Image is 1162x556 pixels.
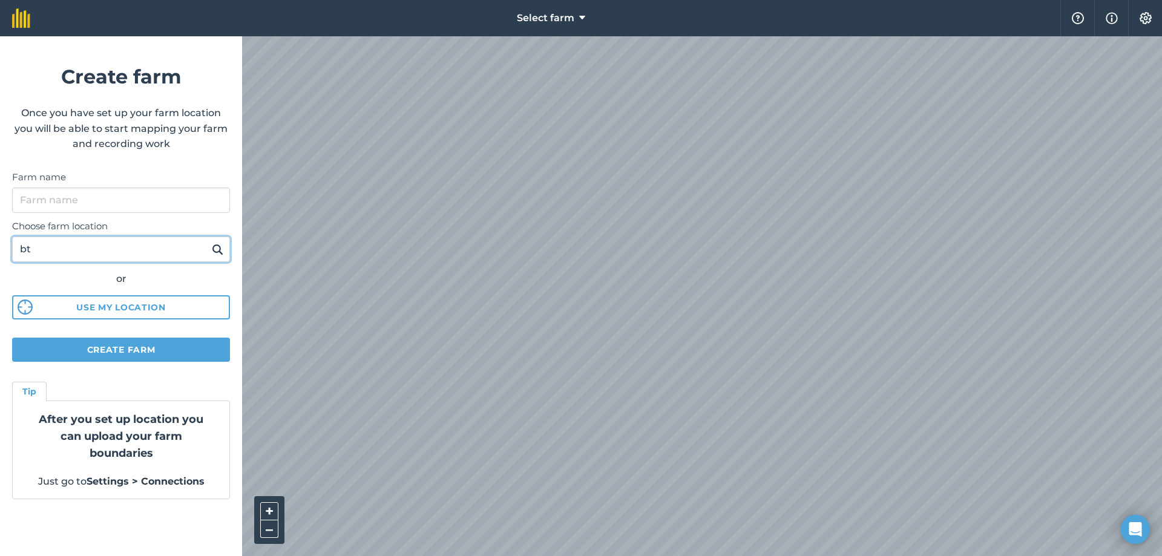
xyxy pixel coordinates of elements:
input: Farm name [12,188,230,213]
strong: After you set up location you can upload your farm boundaries [39,413,203,460]
img: svg%3e [18,299,33,315]
span: Select farm [517,11,574,25]
h4: Tip [22,385,36,398]
label: Choose farm location [12,219,230,234]
img: svg+xml;base64,PHN2ZyB4bWxucz0iaHR0cDovL3d3dy53My5vcmcvMjAwMC9zdmciIHdpZHRoPSIxOSIgaGVpZ2h0PSIyNC... [212,242,223,257]
img: A cog icon [1138,12,1153,24]
button: – [260,520,278,538]
p: Just go to [27,474,215,489]
h1: Create farm [12,61,230,92]
input: Enter your farm’s address [12,237,230,262]
img: fieldmargin Logo [12,8,30,28]
p: Once you have set up your farm location you will be able to start mapping your farm and recording... [12,105,230,152]
button: + [260,502,278,520]
div: or [12,271,230,287]
img: A question mark icon [1071,12,1085,24]
strong: Settings > Connections [87,476,205,487]
img: svg+xml;base64,PHN2ZyB4bWxucz0iaHR0cDovL3d3dy53My5vcmcvMjAwMC9zdmciIHdpZHRoPSIxNyIgaGVpZ2h0PSIxNy... [1106,11,1118,25]
button: Create farm [12,338,230,362]
button: Use my location [12,295,230,319]
label: Farm name [12,170,230,185]
div: Open Intercom Messenger [1121,515,1150,544]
